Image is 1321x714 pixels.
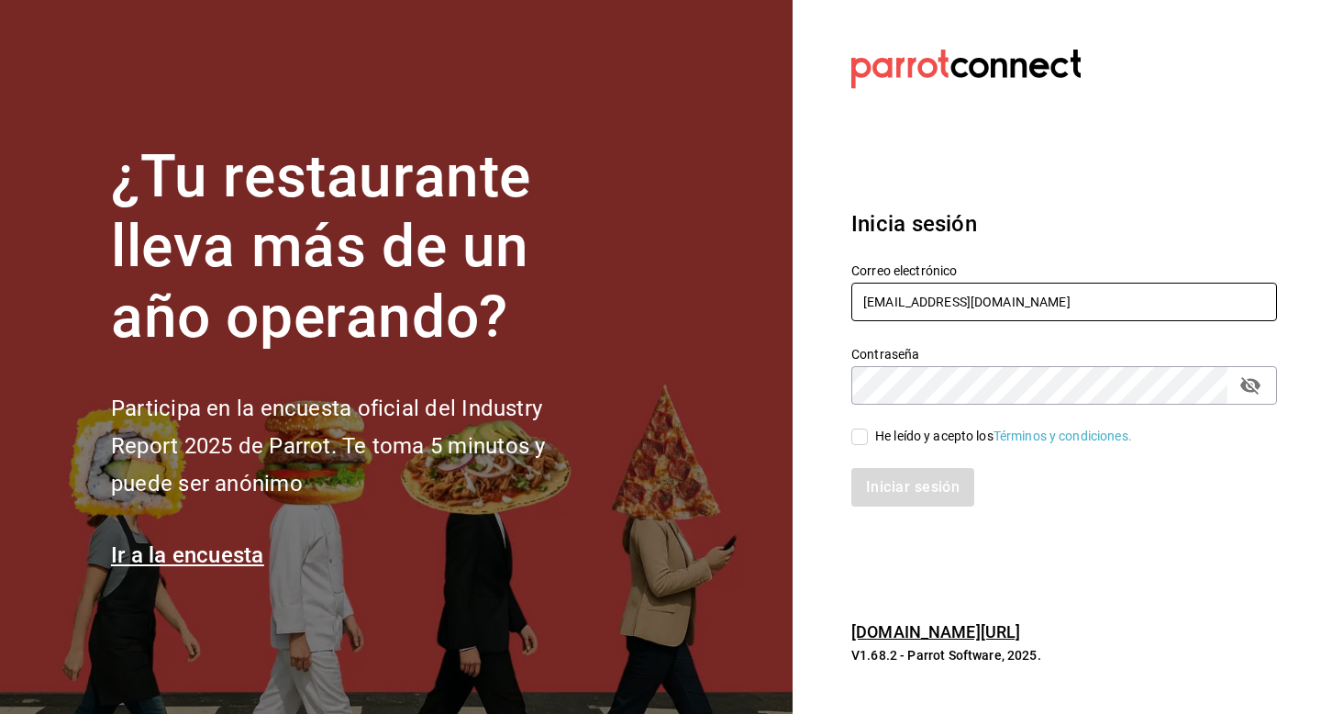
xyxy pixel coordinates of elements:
a: Términos y condiciones. [994,429,1132,443]
h3: Inicia sesión [851,207,1277,240]
input: Ingresa tu correo electrónico [851,283,1277,321]
a: [DOMAIN_NAME][URL] [851,622,1020,641]
div: He leído y acepto los [875,427,1132,446]
label: Correo electrónico [851,263,1277,276]
label: Contraseña [851,347,1277,360]
h1: ¿Tu restaurante lleva más de un año operando? [111,142,606,353]
button: passwordField [1235,370,1266,401]
p: V1.68.2 - Parrot Software, 2025. [851,646,1277,664]
a: Ir a la encuesta [111,542,264,568]
h2: Participa en la encuesta oficial del Industry Report 2025 de Parrot. Te toma 5 minutos y puede se... [111,390,606,502]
